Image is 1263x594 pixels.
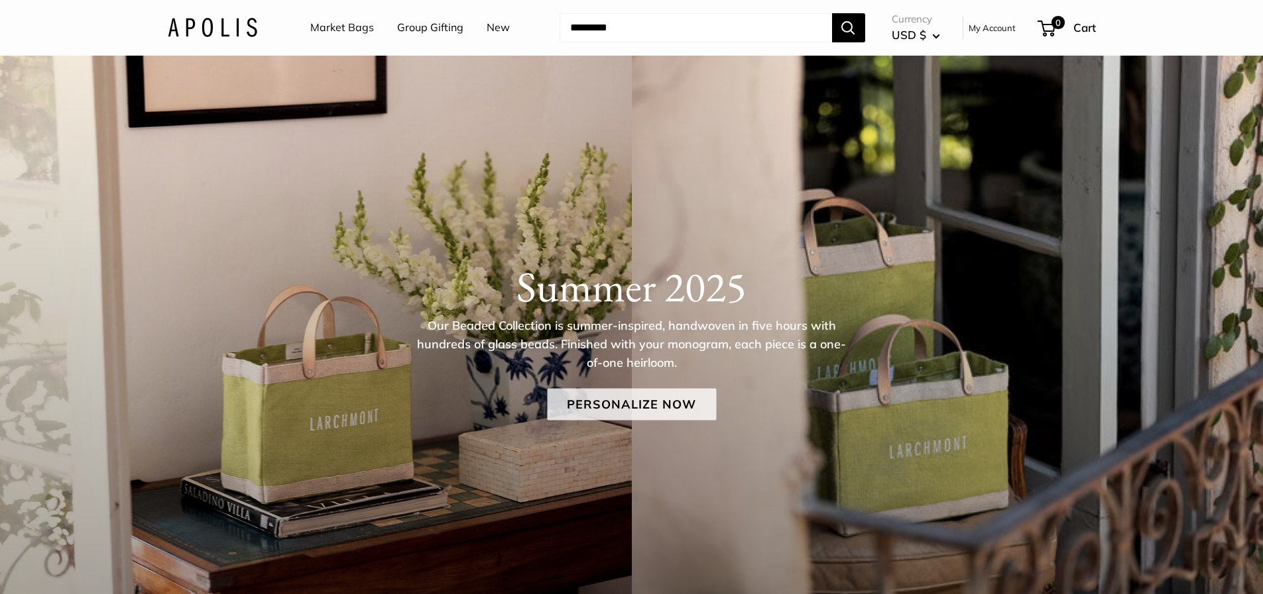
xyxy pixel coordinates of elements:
a: Market Bags [310,18,374,38]
span: USD $ [892,28,926,42]
button: Search [832,13,865,42]
a: Personalize Now [547,388,716,420]
span: 0 [1051,16,1064,29]
p: Our Beaded Collection is summer-inspired, handwoven in five hours with hundreds of glass beads. F... [416,316,847,371]
input: Search... [560,13,832,42]
a: 0 Cart [1039,17,1096,38]
h1: Summer 2025 [168,261,1096,311]
button: USD $ [892,25,940,46]
a: New [487,18,510,38]
span: Cart [1073,21,1096,34]
a: My Account [969,20,1016,36]
img: Apolis [168,18,257,37]
a: Group Gifting [397,18,463,38]
span: Currency [892,10,940,28]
